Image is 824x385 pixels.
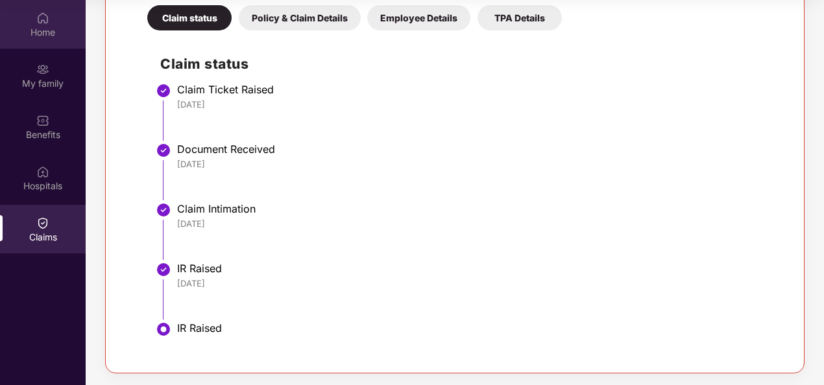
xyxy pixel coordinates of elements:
img: svg+xml;base64,PHN2ZyBpZD0iU3RlcC1Eb25lLTMyeDMyIiB4bWxucz0iaHR0cDovL3d3dy53My5vcmcvMjAwMC9zdmciIH... [156,83,171,99]
div: [DATE] [177,218,775,229]
div: [DATE] [177,158,775,170]
div: IR Raised [177,262,775,275]
img: svg+xml;base64,PHN2ZyBpZD0iU3RlcC1Eb25lLTMyeDMyIiB4bWxucz0iaHR0cDovL3d3dy53My5vcmcvMjAwMC9zdmciIH... [156,202,171,218]
img: svg+xml;base64,PHN2ZyBpZD0iU3RlcC1Eb25lLTMyeDMyIiB4bWxucz0iaHR0cDovL3d3dy53My5vcmcvMjAwMC9zdmciIH... [156,262,171,277]
div: Employee Details [367,5,470,30]
div: Claim Intimation [177,202,775,215]
div: Policy & Claim Details [239,5,361,30]
h2: Claim status [160,53,775,75]
div: Claim status [147,5,232,30]
img: svg+xml;base64,PHN2ZyBpZD0iU3RlcC1Eb25lLTMyeDMyIiB4bWxucz0iaHR0cDovL3d3dy53My5vcmcvMjAwMC9zdmciIH... [156,143,171,158]
img: svg+xml;base64,PHN2ZyBpZD0iU3RlcC1BY3RpdmUtMzJ4MzIiIHhtbG5zPSJodHRwOi8vd3d3LnczLm9yZy8yMDAwL3N2Zy... [156,321,171,337]
div: IR Raised [177,321,775,334]
div: [DATE] [177,277,775,289]
img: svg+xml;base64,PHN2ZyBpZD0iSG9tZSIgeG1sbnM9Imh0dHA6Ly93d3cudzMub3JnLzIwMDAvc3ZnIiB3aWR0aD0iMjAiIG... [36,12,49,25]
div: Claim Ticket Raised [177,83,775,96]
div: TPA Details [478,5,562,30]
img: svg+xml;base64,PHN2ZyBpZD0iQmVuZWZpdHMiIHhtbG5zPSJodHRwOi8vd3d3LnczLm9yZy8yMDAwL3N2ZyIgd2lkdGg9Ij... [36,114,49,127]
img: svg+xml;base64,PHN2ZyB3aWR0aD0iMjAiIGhlaWdodD0iMjAiIHZpZXdCb3g9IjAgMCAyMCAyMCIgZmlsbD0ibm9uZSIgeG... [36,63,49,76]
div: [DATE] [177,99,775,110]
div: Document Received [177,143,775,156]
img: svg+xml;base64,PHN2ZyBpZD0iQ2xhaW0iIHhtbG5zPSJodHRwOi8vd3d3LnczLm9yZy8yMDAwL3N2ZyIgd2lkdGg9IjIwIi... [36,216,49,229]
img: svg+xml;base64,PHN2ZyBpZD0iSG9zcGl0YWxzIiB4bWxucz0iaHR0cDovL3d3dy53My5vcmcvMjAwMC9zdmciIHdpZHRoPS... [36,165,49,178]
